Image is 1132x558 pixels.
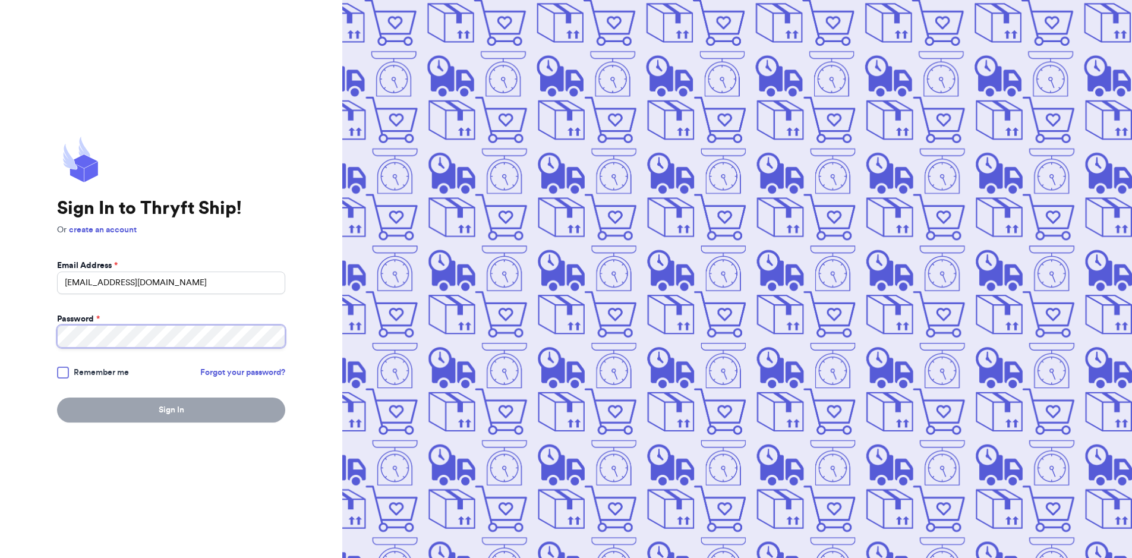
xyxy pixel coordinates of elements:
p: Or [57,224,285,236]
h1: Sign In to Thryft Ship! [57,198,285,219]
label: Email Address [57,260,118,272]
a: create an account [69,226,137,234]
span: Remember me [74,367,129,379]
label: Password [57,313,100,325]
a: Forgot your password? [200,367,285,379]
button: Sign In [57,398,285,423]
